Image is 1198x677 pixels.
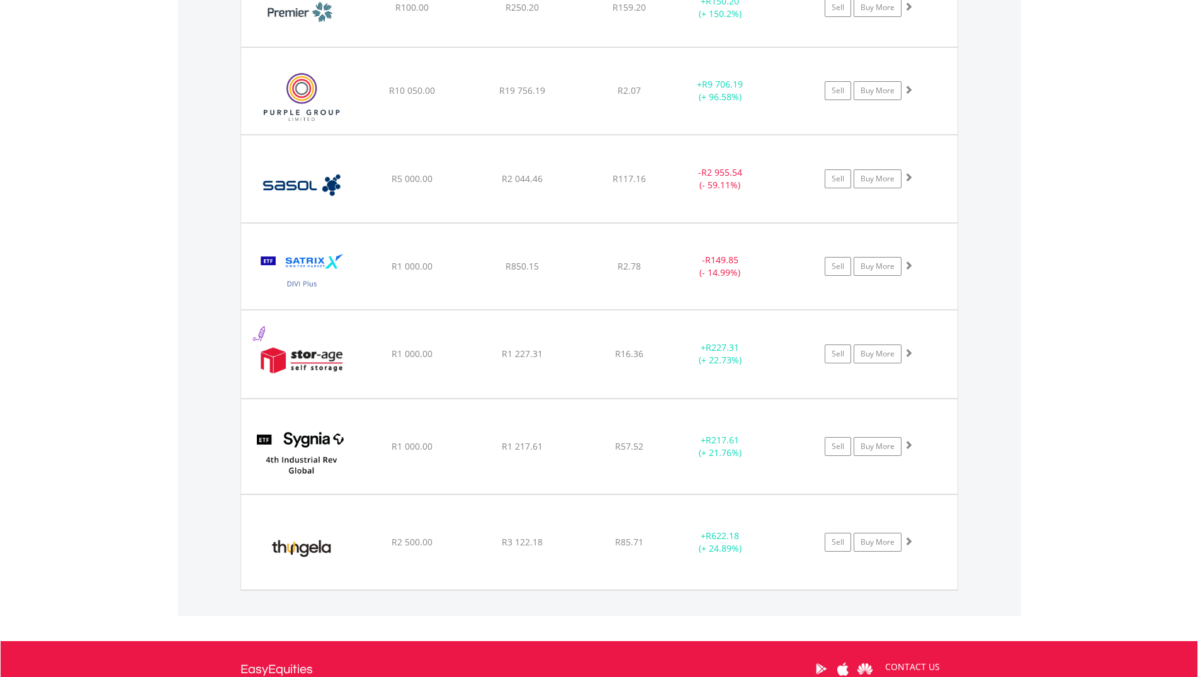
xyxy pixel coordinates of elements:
[392,260,432,272] span: R1 000.00
[247,326,356,394] img: EQU.ZA.SSS.png
[854,437,901,456] a: Buy More
[618,260,641,272] span: R2.78
[247,64,356,131] img: EQU.ZA.PPE.png
[706,341,739,353] span: R227.31
[613,1,646,13] span: R159.20
[705,254,738,266] span: R149.85
[615,536,643,548] span: R85.71
[854,344,901,363] a: Buy More
[825,344,851,363] a: Sell
[506,1,539,13] span: R250.20
[247,151,356,219] img: EQU.ZA.SOL.png
[502,440,543,452] span: R1 217.61
[825,81,851,100] a: Sell
[613,173,646,185] span: R117.16
[825,437,851,456] a: Sell
[392,536,432,548] span: R2 500.00
[673,530,768,555] div: + (+ 24.89%)
[825,169,851,188] a: Sell
[673,78,768,103] div: + (+ 96.58%)
[395,1,429,13] span: R100.00
[854,169,901,188] a: Buy More
[673,341,768,367] div: + (+ 22.73%)
[247,239,356,307] img: EQU.ZA.STXDIV.png
[825,257,851,276] a: Sell
[854,533,901,552] a: Buy More
[502,173,543,185] span: R2 044.46
[673,166,768,191] div: - (- 59.11%)
[247,511,356,586] img: EQU.ZA.TGA.png
[502,536,543,548] span: R3 122.18
[615,348,643,360] span: R16.36
[701,166,742,178] span: R2 955.54
[706,530,739,542] span: R622.18
[247,415,356,491] img: EQU.ZA.SYG4IR.png
[392,173,432,185] span: R5 000.00
[499,84,545,96] span: R19 756.19
[389,84,435,96] span: R10 050.00
[706,434,739,446] span: R217.61
[506,260,539,272] span: R850.15
[854,257,901,276] a: Buy More
[392,348,432,360] span: R1 000.00
[615,440,643,452] span: R57.52
[502,348,543,360] span: R1 227.31
[673,434,768,459] div: + (+ 21.76%)
[854,81,901,100] a: Buy More
[702,78,743,90] span: R9 706.19
[825,533,851,552] a: Sell
[392,440,432,452] span: R1 000.00
[618,84,641,96] span: R2.07
[673,254,768,279] div: - (- 14.99%)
